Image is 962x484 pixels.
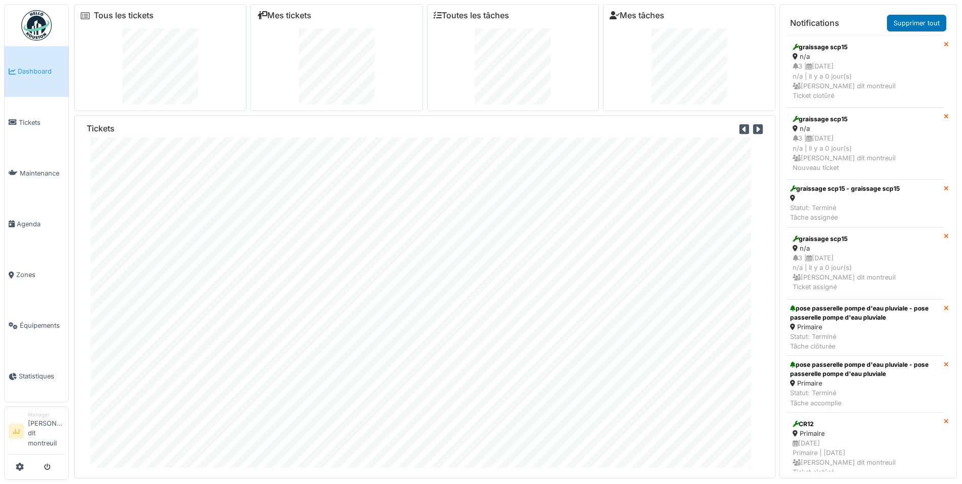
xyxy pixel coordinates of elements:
span: Agenda [17,219,64,229]
div: n/a [793,124,937,133]
a: Mes tickets [257,11,311,20]
div: Primaire [790,322,940,332]
div: graissage scp15 [793,43,937,52]
div: [DATE] Primaire | [DATE] [PERSON_NAME] dit montreuil Ticket clotûré [793,438,937,477]
div: Primaire [793,429,937,438]
div: pose passerelle pompe d'eau pluviale - pose passerelle pompe d'eau pluviale [790,304,940,322]
a: Agenda [5,198,68,249]
span: Dashboard [18,66,64,76]
a: Toutes les tâches [434,11,509,20]
img: Badge_color-CXgf-gQk.svg [21,10,52,41]
div: pose passerelle pompe d'eau pluviale - pose passerelle pompe d'eau pluviale [790,360,940,378]
div: Manager [28,411,64,419]
a: Équipements [5,300,68,351]
a: Maintenance [5,148,68,198]
div: Statut: Terminé Tâche clôturée [790,332,940,351]
div: 3 | [DATE] n/a | Il y a 0 jour(s) [PERSON_NAME] dit montreuil Ticket clotûré [793,61,937,100]
div: graissage scp15 [793,115,937,124]
div: n/a [793,244,937,253]
a: pose passerelle pompe d'eau pluviale - pose passerelle pompe d'eau pluviale Primaire Statut: Term... [786,356,944,412]
a: graissage scp15 - graissage scp15 Statut: TerminéTâche assignée [786,180,944,227]
a: graissage scp15 n/a 3 |[DATE]n/a | Il y a 0 jour(s) [PERSON_NAME] dit montreuilTicket clotûré [786,36,944,108]
a: graissage scp15 n/a 3 |[DATE]n/a | Il y a 0 jour(s) [PERSON_NAME] dit montreuilNouveau ticket [786,108,944,180]
div: Statut: Terminé Tâche assignée [790,203,900,222]
span: Tickets [19,118,64,127]
a: Tous les tickets [94,11,154,20]
span: Équipements [20,321,64,330]
div: Primaire [790,378,940,388]
div: Statut: Terminé Tâche accomplie [790,388,940,407]
a: Tickets [5,97,68,148]
a: Mes tâches [610,11,664,20]
div: 3 | [DATE] n/a | Il y a 0 jour(s) [PERSON_NAME] dit montreuil Nouveau ticket [793,133,937,172]
h6: Notifications [790,18,839,28]
div: graissage scp15 [793,234,937,244]
span: Maintenance [20,168,64,178]
a: Supprimer tout [887,15,946,31]
li: JJ [9,424,24,439]
div: CR12 [793,420,937,429]
span: Zones [16,270,64,280]
a: Zones [5,250,68,300]
a: Statistiques [5,351,68,402]
div: 3 | [DATE] n/a | Il y a 0 jour(s) [PERSON_NAME] dit montreuil Ticket assigné [793,253,937,292]
a: Dashboard [5,46,68,97]
div: graissage scp15 - graissage scp15 [790,184,900,193]
span: Statistiques [19,371,64,381]
a: pose passerelle pompe d'eau pluviale - pose passerelle pompe d'eau pluviale Primaire Statut: Term... [786,299,944,356]
li: [PERSON_NAME] dit montreuil [28,411,64,452]
div: n/a [793,52,937,61]
a: graissage scp15 n/a 3 |[DATE]n/a | Il y a 0 jour(s) [PERSON_NAME] dit montreuilTicket assigné [786,227,944,299]
h6: Tickets [87,124,115,133]
a: JJ Manager[PERSON_NAME] dit montreuil [9,411,64,455]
